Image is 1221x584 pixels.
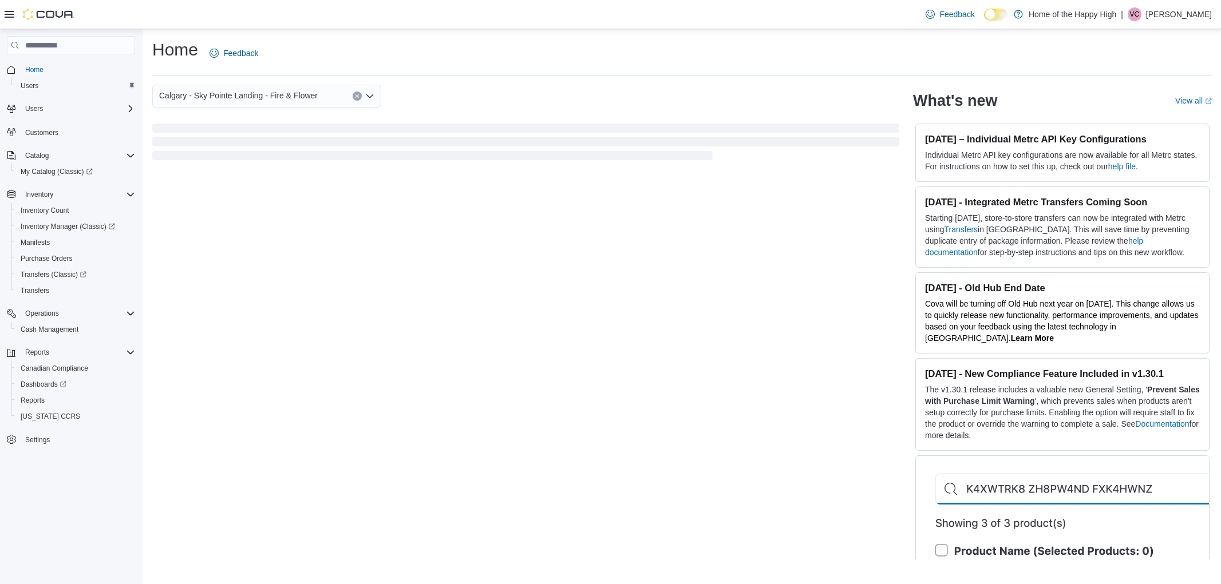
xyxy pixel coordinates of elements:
[11,360,140,376] button: Canadian Compliance
[925,212,1200,258] p: Starting [DATE], store-to-store transfers can now be integrated with Metrc using in [GEOGRAPHIC_D...
[21,432,135,447] span: Settings
[925,282,1200,293] h3: [DATE] - Old Hub End Date
[11,283,140,299] button: Transfers
[16,361,135,375] span: Canadian Compliance
[16,378,135,391] span: Dashboards
[21,238,50,247] span: Manifests
[1130,7,1140,21] span: VC
[21,63,48,77] a: Home
[21,380,66,389] span: Dashboards
[2,344,140,360] button: Reports
[16,410,135,423] span: Washington CCRS
[25,348,49,357] span: Reports
[16,204,74,217] a: Inventory Count
[21,125,135,139] span: Customers
[16,165,97,178] a: My Catalog (Classic)
[925,149,1200,172] p: Individual Metrc API key configurations are now available for all Metrc states. For instructions ...
[21,102,48,116] button: Users
[16,79,135,93] span: Users
[25,128,58,137] span: Customers
[21,62,135,77] span: Home
[21,81,38,90] span: Users
[16,268,91,281] a: Transfers (Classic)
[365,92,374,101] button: Open list of options
[21,345,54,359] button: Reports
[21,325,78,334] span: Cash Management
[21,286,49,295] span: Transfers
[925,385,1200,406] strong: Prevent Sales with Purchase Limit Warning
[2,305,140,321] button: Operations
[11,251,140,267] button: Purchase Orders
[23,9,74,20] img: Cova
[25,190,53,199] span: Inventory
[21,188,58,201] button: Inventory
[16,220,135,233] span: Inventory Manager (Classic)
[21,149,53,162] button: Catalog
[21,270,86,279] span: Transfers (Classic)
[21,364,88,373] span: Canadian Compliance
[21,206,69,215] span: Inventory Count
[16,410,85,423] a: [US_STATE] CCRS
[159,89,318,102] span: Calgary - Sky Pointe Landing - Fire & Flower
[925,299,1199,343] span: Cova will be turning off Old Hub next year on [DATE]. This change allows us to quickly release ne...
[913,92,997,110] h2: What's new
[944,225,978,234] a: Transfers
[16,394,49,407] a: Reports
[2,148,140,164] button: Catalog
[11,392,140,408] button: Reports
[921,3,979,26] a: Feedback
[1011,333,1054,343] a: Learn More
[984,9,1008,21] input: Dark Mode
[16,236,135,249] span: Manifests
[16,284,135,297] span: Transfers
[16,252,135,265] span: Purchase Orders
[2,186,140,202] button: Inventory
[2,61,140,78] button: Home
[16,378,71,391] a: Dashboards
[1108,162,1136,171] a: help file
[16,284,54,297] a: Transfers
[16,323,135,336] span: Cash Management
[11,376,140,392] a: Dashboards
[11,78,140,94] button: Users
[939,9,974,20] span: Feedback
[21,102,135,116] span: Users
[11,218,140,235] a: Inventory Manager (Classic)
[1146,7,1212,21] p: [PERSON_NAME]
[925,133,1200,145] h3: [DATE] – Individual Metrc API Key Configurations
[1121,7,1123,21] p: |
[11,235,140,251] button: Manifests
[223,47,258,59] span: Feedback
[11,408,140,424] button: [US_STATE] CCRS
[1175,96,1212,105] a: View allExternal link
[205,42,263,65] a: Feedback
[25,104,43,113] span: Users
[16,236,54,249] a: Manifests
[11,164,140,180] a: My Catalog (Classic)
[16,268,135,281] span: Transfers (Classic)
[21,188,135,201] span: Inventory
[7,57,135,478] nav: Complex example
[11,267,140,283] a: Transfers (Classic)
[1128,7,1141,21] div: Vince Campbell
[152,126,899,162] span: Loading
[16,252,77,265] a: Purchase Orders
[21,254,73,263] span: Purchase Orders
[925,384,1200,441] p: The v1.30.1 release includes a valuable new General Setting, ' ', which prevents sales when produ...
[1205,98,1212,105] svg: External link
[2,124,140,140] button: Customers
[25,435,50,444] span: Settings
[21,307,64,320] button: Operations
[21,126,63,140] a: Customers
[353,92,362,101] button: Clear input
[21,307,135,320] span: Operations
[16,204,135,217] span: Inventory Count
[25,151,49,160] span: Catalog
[25,65,44,74] span: Home
[16,394,135,407] span: Reports
[1029,7,1116,21] p: Home of the Happy High
[152,38,198,61] h1: Home
[2,431,140,448] button: Settings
